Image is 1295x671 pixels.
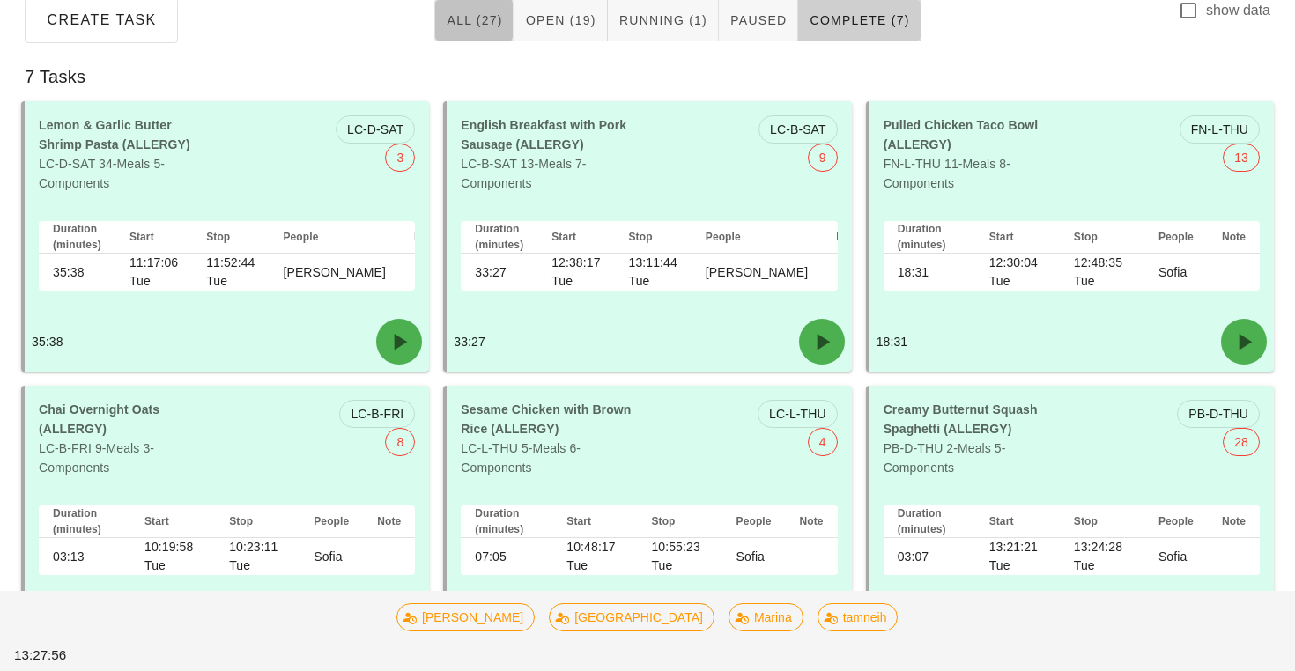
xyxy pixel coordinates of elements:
th: Note [400,221,452,254]
th: Duration (minutes) [39,221,115,254]
b: Pulled Chicken Taco Bowl (ALLERGY) [884,118,1039,151]
td: Sofia [1144,254,1208,291]
b: Sesame Chicken with Brown Rice (ALLERGY) [461,402,631,436]
th: People [1144,221,1208,254]
td: 35:38 [39,254,115,291]
span: LC-D-SAT [347,116,403,143]
td: 11:52:44 Tue [192,254,269,291]
span: [PERSON_NAME] [408,604,523,630]
td: 10:23:11 Tue [215,538,300,575]
span: 4 [819,429,826,455]
td: 33:27 [461,254,537,291]
span: Open (19) [525,13,596,27]
th: People [722,505,786,538]
b: English Breakfast with Pork Sausage (ALLERGY) [461,118,626,151]
div: FN-L-THU 11-Meals 8-Components [873,105,1072,203]
div: LC-B-SAT 13-Meals 7-Components [450,105,649,203]
span: LC-B-SAT [770,116,826,143]
td: 10:55:23 Tue [637,538,721,575]
td: 13:21:21 Tue [975,538,1060,575]
th: Stop [1060,505,1144,538]
td: 13:24:28 Tue [1060,538,1144,575]
td: Sofia [1144,538,1208,575]
b: Chai Overnight Oats (ALLERGY) [39,402,159,436]
span: 3 [396,144,403,171]
td: 12:48:35 Tue [1060,254,1144,291]
th: Stop [215,505,300,538]
th: People [1144,505,1208,538]
td: 11:17:06 Tue [115,254,192,291]
span: 8 [396,429,403,455]
th: Duration (minutes) [884,505,975,538]
span: Running (1) [618,13,707,27]
td: 10:19:58 Tue [130,538,215,575]
th: Stop [192,221,269,254]
th: Start [537,221,614,254]
div: 13:27:56 [11,642,117,669]
td: 12:30:04 Tue [975,254,1060,291]
th: Note [786,505,838,538]
th: Start [552,505,637,538]
td: 18:31 [884,254,975,291]
span: 13 [1234,144,1248,171]
td: [PERSON_NAME] [692,254,822,291]
td: 10:48:17 Tue [552,538,637,575]
div: PB-D-THU 2-Meals 5-Components [873,389,1072,488]
div: 7 Tasks [11,48,1284,105]
b: Lemon & Garlic Butter Shrimp Pasta (ALLERGY) [39,118,190,151]
th: Stop [615,221,692,254]
th: People [692,221,822,254]
span: FN-L-THU [1191,116,1248,143]
span: All (27) [446,13,502,27]
th: Start [115,221,192,254]
th: People [269,221,399,254]
th: Note [1208,505,1260,538]
td: 03:07 [884,538,975,575]
th: Stop [1060,221,1144,254]
th: Note [363,505,415,538]
td: 13:11:44 Tue [615,254,692,291]
div: 33:27 [447,312,851,372]
span: LC-B-FRI [351,401,403,427]
label: show data [1206,2,1270,19]
td: [PERSON_NAME] [269,254,399,291]
th: Start [975,221,1060,254]
th: Note [1208,221,1260,254]
span: [GEOGRAPHIC_DATA] [560,604,703,630]
span: LC-L-THU [769,401,826,427]
span: PB-D-THU [1188,401,1248,427]
td: 07:05 [461,538,552,575]
td: Sofia [722,538,786,575]
th: Duration (minutes) [884,221,975,254]
span: Create Task [46,12,157,28]
span: Paused [729,13,787,27]
span: tamneih [829,604,887,630]
div: LC-D-SAT 34-Meals 5-Components [28,105,227,203]
div: LC-B-FRI 9-Meals 3-Components [28,389,227,488]
th: Duration (minutes) [39,505,130,538]
th: Start [130,505,215,538]
div: LC-L-THU 5-Meals 6-Components [450,389,649,488]
div: 35:38 [25,312,429,372]
td: 12:38:17 Tue [537,254,614,291]
td: 03:13 [39,538,130,575]
div: 18:31 [869,312,1274,372]
span: Complete (7) [809,13,909,27]
th: Note [822,221,874,254]
th: Duration (minutes) [461,505,552,538]
th: Stop [637,505,721,538]
th: Start [975,505,1060,538]
th: Duration (minutes) [461,221,537,254]
span: 28 [1234,429,1248,455]
td: Sofia [300,538,363,575]
span: Marina [740,604,792,630]
th: People [300,505,363,538]
span: 9 [819,144,826,171]
b: Creamy Butternut Squash Spaghetti (ALLERGY) [884,402,1038,436]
